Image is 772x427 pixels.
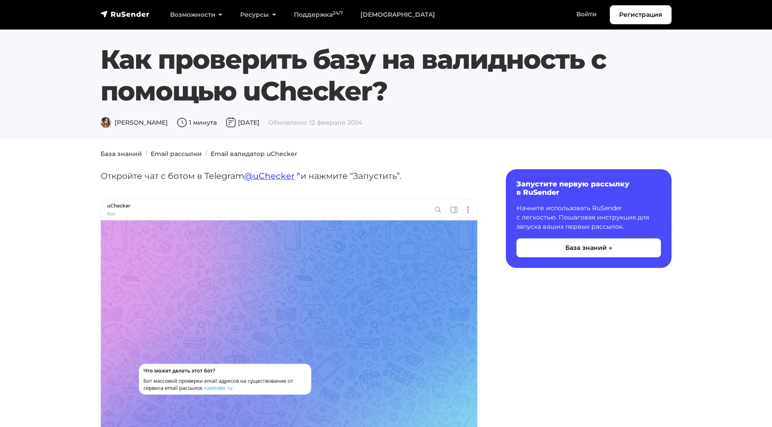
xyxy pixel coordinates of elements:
span: [DATE] [226,119,260,126]
a: Войти [568,5,605,23]
img: RuSender [100,10,150,19]
a: @uChecker [244,171,301,181]
button: База знаний → [516,238,661,257]
a: [DEMOGRAPHIC_DATA] [352,6,444,24]
a: Возможности [161,6,231,24]
img: Время чтения [177,117,187,128]
span: [PERSON_NAME] [100,119,168,126]
a: Ресурсы [231,6,285,24]
a: Запустите первую рассылку в RuSender Начните использовать RuSender с легкостью. Пошаговая инструк... [506,169,672,268]
a: Email рассылки [151,150,202,158]
p: Начните использовать RuSender с легкостью. Пошаговая инструкция для запуска ваших первых рассылок. [516,204,661,231]
span: 1 минута [177,119,217,126]
nav: breadcrumb [95,149,677,159]
a: Поддержка24/7 [285,6,352,24]
sup: 24/7 [333,10,343,16]
a: База знаний [100,150,142,158]
h6: Запустите первую рассылку в RuSender [516,180,661,197]
h1: Как проверить базу на валидность с помощью uChecker? [100,44,672,107]
img: Дата публикации [226,117,236,128]
a: Регистрация [610,5,672,24]
span: Обновлено: 12 февраля 2024 [268,119,362,126]
p: Откройте чат с ботом в Telegram и нажмите “Запустить”. [100,169,478,183]
a: Email валидатор uChecker [211,150,297,158]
